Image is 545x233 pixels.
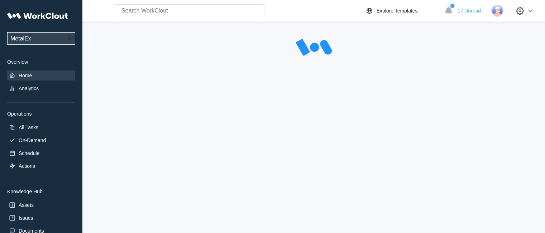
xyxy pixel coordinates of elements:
[377,8,418,14] div: Explore Templates
[19,150,39,156] div: Schedule
[7,59,75,65] div: Overview
[7,135,75,145] a: On-Demand
[7,111,75,117] div: Operations
[458,8,481,14] span: 17 Unread
[7,122,75,132] a: All Tasks
[7,200,75,210] a: Assets
[19,86,39,91] div: Analytics
[19,202,34,208] div: Assets
[19,215,33,221] div: Issues
[7,213,75,223] a: Issues
[7,71,75,81] a: Home
[7,189,75,194] div: Knowledge Hub
[7,83,75,93] a: Analytics
[19,125,38,130] div: All Tasks
[19,73,32,78] div: Home
[19,137,46,143] div: On-Demand
[365,6,441,15] a: Explore Templates
[7,161,75,171] a: Actions
[114,4,264,17] input: Search WorkClout
[19,163,35,169] div: Actions
[7,148,75,158] a: Schedule
[491,5,503,17] img: user-3.png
